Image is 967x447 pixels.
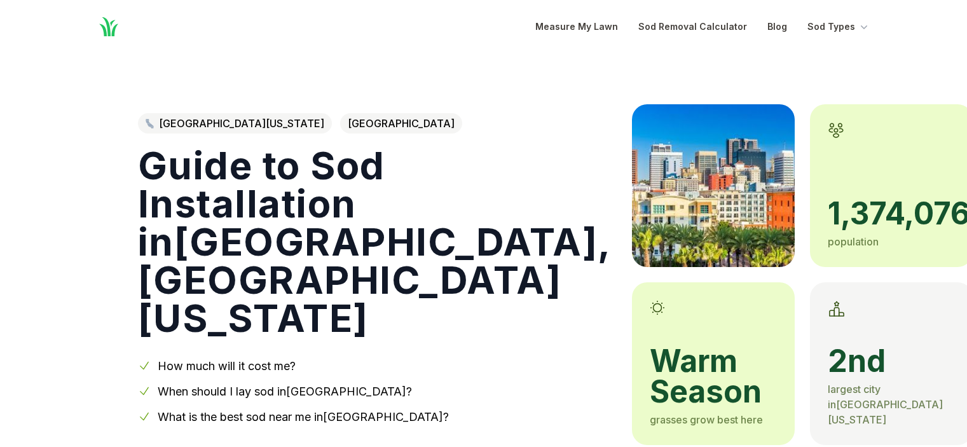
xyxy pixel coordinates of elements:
[650,346,777,407] span: warm season
[650,413,763,426] span: grasses grow best here
[340,113,462,134] span: [GEOGRAPHIC_DATA]
[828,346,955,376] span: 2nd
[535,19,618,34] a: Measure My Lawn
[632,104,795,267] img: A picture of San Diego
[146,119,154,128] img: Southern California state outline
[828,383,943,426] span: largest city in [GEOGRAPHIC_DATA][US_STATE]
[158,359,296,373] a: How much will it cost me?
[158,385,412,398] a: When should I lay sod in[GEOGRAPHIC_DATA]?
[767,19,787,34] a: Blog
[828,198,955,229] span: 1,374,076
[807,19,870,34] button: Sod Types
[138,146,612,337] h1: Guide to Sod Installation in [GEOGRAPHIC_DATA] , [GEOGRAPHIC_DATA][US_STATE]
[138,113,332,134] a: [GEOGRAPHIC_DATA][US_STATE]
[158,410,449,423] a: What is the best sod near me in[GEOGRAPHIC_DATA]?
[828,235,879,248] span: population
[638,19,747,34] a: Sod Removal Calculator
